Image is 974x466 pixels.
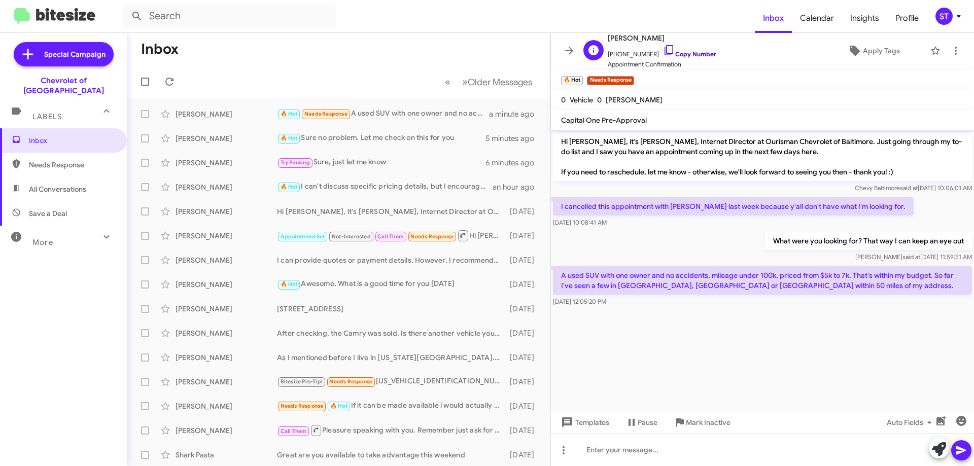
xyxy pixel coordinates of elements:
div: [DATE] [505,304,542,314]
span: Needs Response [329,378,372,385]
span: 🔥 Hot [330,403,347,409]
a: Calendar [792,4,842,33]
div: Great are you available to take advantage this weekend [277,450,505,460]
div: I can't discuss specific pricing details, but I encourage you to visit our dealership to explore ... [277,181,493,193]
div: A used SUV with one owner and no accidents, mileage under 100k, priced from $5k to 7k. That's wit... [277,108,489,120]
span: Appointment Confirmation [608,59,716,69]
h1: Inbox [141,41,179,57]
span: Inbox [29,135,115,146]
div: [DATE] [505,352,542,363]
span: Chevy Baltimore [DATE] 10:06:01 AM [855,184,972,192]
span: 0 [597,95,602,104]
div: As I mentioned before I live in [US_STATE][GEOGRAPHIC_DATA]. Please send me the updated pricing f... [277,352,505,363]
span: Not-Interested [332,233,371,240]
span: More [32,238,53,247]
span: Vehicle [570,95,593,104]
div: [PERSON_NAME] [176,352,277,363]
span: « [445,76,450,88]
div: [DATE] [505,328,542,338]
button: Mark Inactive [666,413,739,432]
div: [PERSON_NAME] [176,133,277,144]
span: Needs Response [304,111,347,117]
div: 5 minutes ago [485,133,542,144]
p: What were you looking for? That way I can keep an eye out [765,232,972,250]
small: Needs Response [587,76,634,85]
div: 6 minutes ago [485,158,542,168]
small: 🔥 Hot [561,76,583,85]
div: [DATE] [505,279,542,290]
a: Insights [842,4,887,33]
span: Try Pausing [281,159,310,166]
div: I can provide quotes or payment details. However, I recommend visiting the dealership to discuss ... [277,255,505,265]
div: Pleasure speaking with you. Remember just ask for [PERSON_NAME] when you arrive. [277,424,505,437]
span: Needs Response [29,160,115,170]
a: Inbox [755,4,792,33]
div: [PERSON_NAME] [176,328,277,338]
span: Labels [32,112,62,121]
p: I cancelled this appointment with [PERSON_NAME] last week because y'all don't have what I'm looki... [553,197,914,216]
button: Next [456,71,538,92]
span: 🔥 Hot [281,135,298,141]
span: Call Them [281,428,307,435]
span: [DATE] 10:08:41 AM [553,219,607,226]
span: [DATE] 12:05:20 PM [553,298,606,305]
div: [PERSON_NAME] [176,231,277,241]
span: Special Campaign [44,49,106,59]
div: If it can be made available i would actually prefer that [277,400,505,412]
div: [STREET_ADDRESS] [277,304,505,314]
span: » [462,76,468,88]
div: [PERSON_NAME] [176,109,277,119]
div: an hour ago [493,182,542,192]
div: [PERSON_NAME] [176,158,277,168]
div: Shark Pasta [176,450,277,460]
span: Appointment Set [281,233,325,240]
span: Older Messages [468,77,532,88]
p: Hi [PERSON_NAME], it's [PERSON_NAME], Internet Director at Ourisman Chevrolet of Baltimore. Just ... [553,132,972,181]
div: Hi [PERSON_NAME], it's [PERSON_NAME], Internet Director at Ourisman Chevrolet of Baltimore. Just ... [277,206,505,217]
div: [PERSON_NAME] [176,182,277,192]
div: [DATE] [505,401,542,411]
span: 🔥 Hot [281,111,298,117]
span: All Conversations [29,184,86,194]
div: a minute ago [489,109,542,119]
div: [DATE] [505,425,542,436]
div: [DATE] [505,450,542,460]
nav: Page navigation example [439,71,538,92]
span: said at [900,184,918,192]
span: [PERSON_NAME] [606,95,663,104]
a: Special Campaign [14,42,114,66]
button: Templates [551,413,617,432]
span: said at [902,253,920,261]
a: Profile [887,4,927,33]
p: A used SUV with one owner and no accidents, mileage under 100k, priced from $5k to 7k. That's wit... [553,266,972,295]
div: Sure, just let me know [277,157,485,168]
div: ST [935,8,953,25]
div: [PERSON_NAME] [176,206,277,217]
div: After checking, the Camry was sold. Is there another vehicle you would be interested in or would ... [277,328,505,338]
div: [PERSON_NAME] [176,279,277,290]
div: Hi [PERSON_NAME], did you try calling me? Do you have any updates? [277,229,505,242]
span: Auto Fields [887,413,935,432]
span: Call Them [377,233,404,240]
span: 🔥 Hot [281,184,298,190]
button: Pause [617,413,666,432]
span: Capital One Pre-Approval [561,116,647,125]
div: [PERSON_NAME] [176,401,277,411]
button: Auto Fields [879,413,944,432]
div: Sure no problem. Let me check on this for you [277,132,485,144]
div: [DATE] [505,206,542,217]
span: Bitesize Pro-Tip! [281,378,323,385]
div: [DATE] [505,255,542,265]
div: Awesome, What is a good time for you [DATE] [277,278,505,290]
span: Pause [638,413,657,432]
button: Apply Tags [821,42,925,60]
span: 0 [561,95,566,104]
div: [PERSON_NAME] [176,304,277,314]
div: [PERSON_NAME] [176,377,277,387]
span: Needs Response [281,403,324,409]
div: [DATE] [505,377,542,387]
button: ST [927,8,963,25]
